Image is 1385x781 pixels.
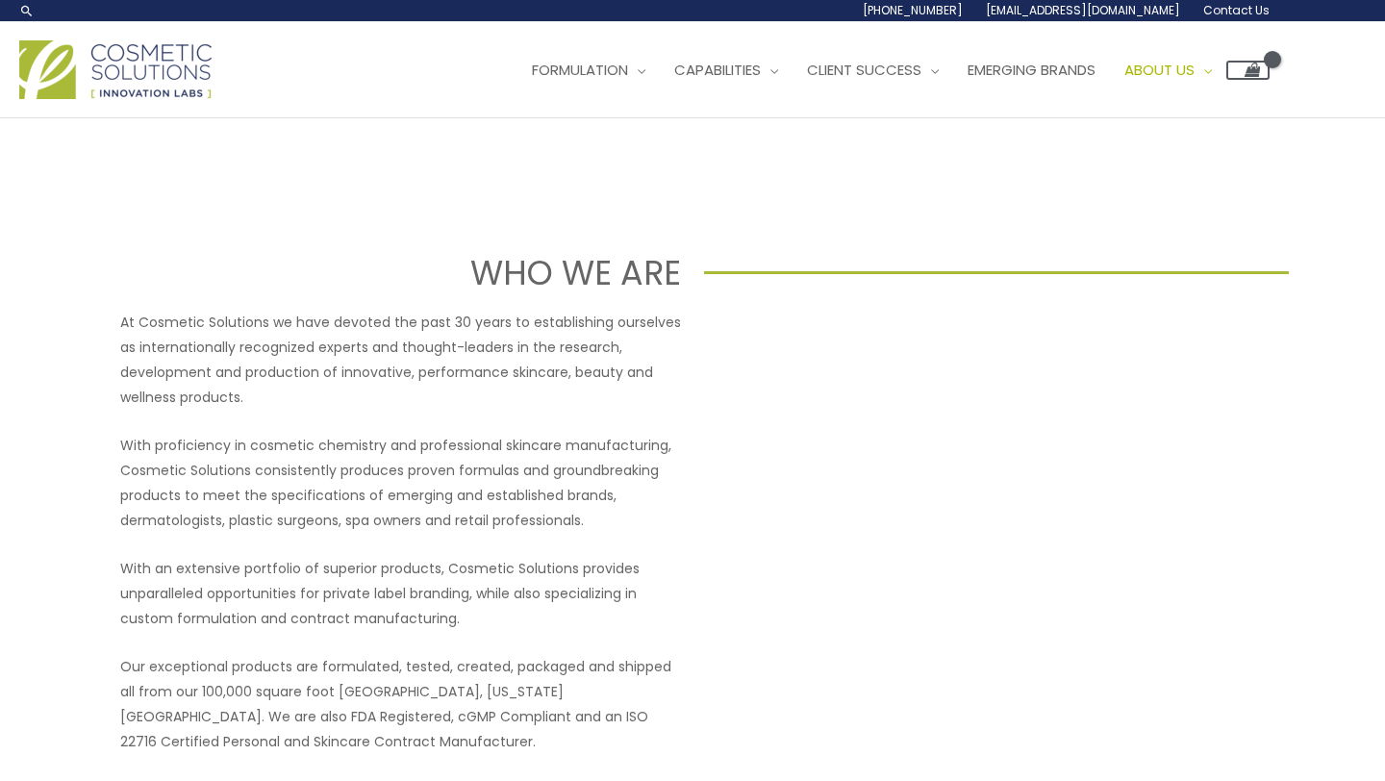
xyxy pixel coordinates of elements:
span: [PHONE_NUMBER] [863,2,963,18]
p: With an extensive portfolio of superior products, Cosmetic Solutions provides unparalleled opport... [120,556,681,631]
span: Capabilities [674,60,761,80]
span: Emerging Brands [968,60,1095,80]
span: Formulation [532,60,628,80]
span: About Us [1124,60,1195,80]
a: Formulation [517,41,660,99]
p: At Cosmetic Solutions we have devoted the past 30 years to establishing ourselves as internationa... [120,310,681,410]
h1: WHO WE ARE [97,249,682,296]
iframe: Get to know Cosmetic Solutions Private Label Skin Care [704,310,1265,625]
a: Search icon link [19,3,35,18]
p: Our exceptional products are formulated, tested, created, packaged and shipped all from our 100,0... [120,654,681,754]
a: About Us [1110,41,1226,99]
span: Client Success [807,60,921,80]
a: Capabilities [660,41,793,99]
span: Contact Us [1203,2,1270,18]
nav: Site Navigation [503,41,1270,99]
a: View Shopping Cart, empty [1226,61,1270,80]
a: Client Success [793,41,953,99]
img: Cosmetic Solutions Logo [19,40,212,99]
a: Emerging Brands [953,41,1110,99]
span: [EMAIL_ADDRESS][DOMAIN_NAME] [986,2,1180,18]
p: With proficiency in cosmetic chemistry and professional skincare manufacturing, Cosmetic Solution... [120,433,681,533]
